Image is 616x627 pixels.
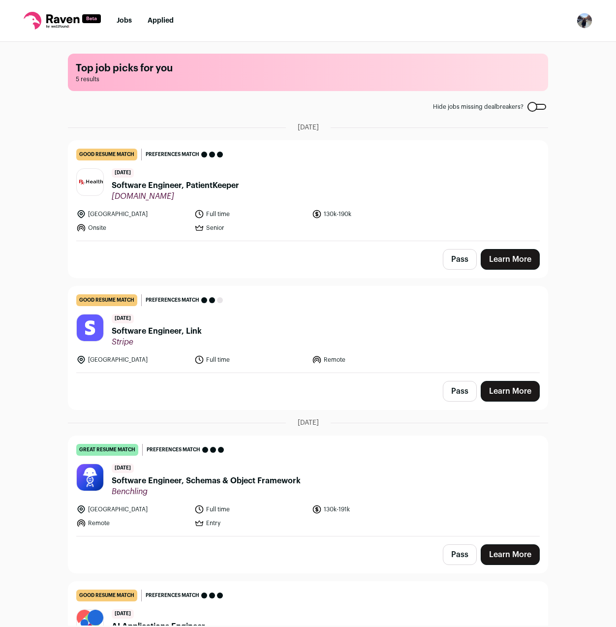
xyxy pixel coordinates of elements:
[112,168,134,178] span: [DATE]
[77,178,103,187] img: e8905239e8a07581660b4c33cfea245e48ea9bb8e3aa44ad37c0db3ba045ac72.jpg
[76,294,137,306] div: good resume match
[112,325,202,337] span: Software Engineer, Link
[312,504,424,514] li: 130k-191k
[194,355,307,365] li: Full time
[68,141,548,241] a: good resume match Preferences match [DATE] Software Engineer, PatientKeeper [DOMAIN_NAME] [GEOGRA...
[298,123,319,132] span: [DATE]
[443,544,477,565] button: Pass
[77,464,103,491] img: ac6311cf31b12f3fc48ae8d61efa3433e258b1140f1dc0a881d237195b3c50bd.jpg
[146,150,199,159] span: Preferences match
[577,13,592,29] img: 19303013-medium_jpg
[68,286,548,373] a: good resume match Preferences match [DATE] Software Engineer, Link Stripe [GEOGRAPHIC_DATA] Full ...
[312,355,424,365] li: Remote
[443,381,477,402] button: Pass
[194,223,307,233] li: Senior
[117,17,132,24] a: Jobs
[68,436,548,536] a: great resume match Preferences match [DATE] Software Engineer, Schemas & Object Framework Benchli...
[443,249,477,270] button: Pass
[76,355,188,365] li: [GEOGRAPHIC_DATA]
[298,418,319,428] span: [DATE]
[76,62,540,75] h1: Top job picks for you
[76,209,188,219] li: [GEOGRAPHIC_DATA]
[76,504,188,514] li: [GEOGRAPHIC_DATA]
[112,337,202,347] span: Stripe
[112,609,134,619] span: [DATE]
[194,518,307,528] li: Entry
[146,591,199,600] span: Preferences match
[147,445,200,455] span: Preferences match
[194,209,307,219] li: Full time
[76,590,137,601] div: good resume match
[481,249,540,270] a: Learn More
[577,13,592,29] button: Open dropdown
[148,17,174,24] a: Applied
[112,475,301,487] span: Software Engineer, Schemas & Object Framework
[76,75,540,83] span: 5 results
[481,544,540,565] a: Learn More
[76,444,138,456] div: great resume match
[76,149,137,160] div: good resume match
[112,314,134,323] span: [DATE]
[433,103,524,111] span: Hide jobs missing dealbreakers?
[481,381,540,402] a: Learn More
[77,314,103,341] img: c29228e9d9ae75acbec9f97acea12ad61565c350f760a79d6eec3e18ba7081be.jpg
[194,504,307,514] li: Full time
[112,180,239,191] span: Software Engineer, PatientKeeper
[312,209,424,219] li: 130k-190k
[146,295,199,305] span: Preferences match
[76,223,188,233] li: Onsite
[112,487,301,497] span: Benchling
[112,464,134,473] span: [DATE]
[112,191,239,201] span: [DOMAIN_NAME]
[76,518,188,528] li: Remote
